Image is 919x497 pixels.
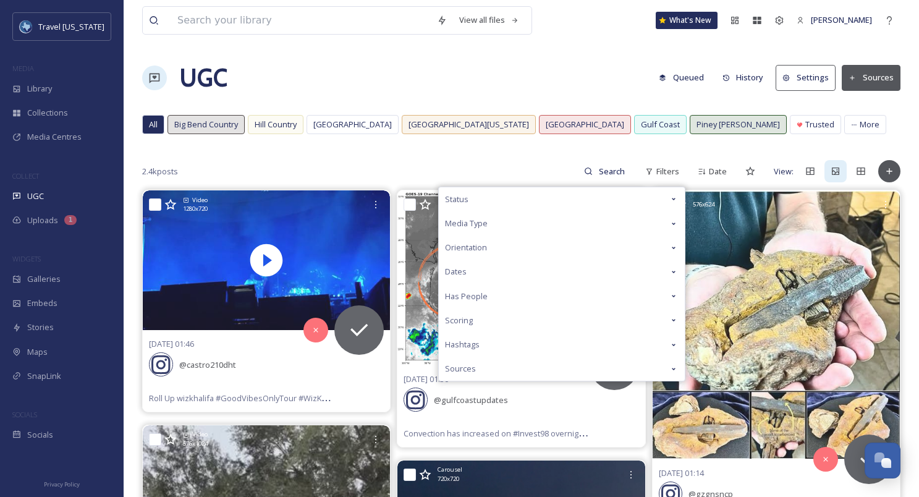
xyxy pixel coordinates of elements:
span: All [149,119,158,130]
span: Privacy Policy [44,480,80,488]
span: COLLECT [12,171,39,181]
span: Gulf Coast [641,119,680,130]
span: [DATE] 01:30 [404,373,449,384]
span: Trusted [805,119,834,130]
a: UGC [179,59,227,96]
button: Sources [842,65,900,90]
span: @ gulfcoastupdates [434,394,508,406]
span: Video [192,430,208,439]
span: Media Centres [27,131,82,143]
span: 1280 x 720 [183,205,208,213]
span: Maps [27,346,48,358]
span: Filters [656,166,679,177]
span: Video [192,196,208,205]
span: WIDGETS [12,254,41,263]
span: Roll Up wizkhalifa #GoodVibesOnlyTour #WizKhalifa #TaylorGang #rollup #GermaniaInsuranceAmphithea... [149,392,684,404]
span: 2.4k posts [142,166,178,177]
button: History [716,66,770,90]
span: [DATE] 01:14 [659,467,704,478]
a: Queued [653,66,716,90]
span: Big Bend Country [174,119,238,130]
button: Open Chat [865,443,900,478]
span: Has People [445,291,488,302]
span: Galleries [27,273,61,285]
span: Hill Country [255,119,297,130]
input: Search [593,159,633,184]
span: Media Type [445,218,488,229]
img: images%20%281%29.jpeg [20,20,32,33]
input: Search your library [171,7,431,34]
button: Settings [776,65,836,90]
span: Scoring [445,315,473,326]
span: Travel [US_STATE] [38,21,104,32]
span: SnapLink [27,370,61,382]
span: Hashtags [445,339,480,350]
span: Uploads [27,215,58,226]
video: Roll Up wizkhalifa #GoodVibesOnlyTour #WizKhalifa #TaylorGang #rollup #GermaniaInsuranceAmphithea... [143,190,390,330]
span: Status [445,193,468,205]
span: Socials [27,429,53,441]
img: Texas’ta London Kasabası ve Gizemli Çekiç 1936’da Texas’ın London kasabası yakınlarında bir çift,... [653,191,900,459]
span: [GEOGRAPHIC_DATA] [546,119,624,130]
span: [DATE] 01:46 [149,338,194,349]
span: @ castro210dht [179,359,236,370]
span: SOCIALS [12,410,37,419]
span: Orientation [445,242,487,253]
span: Library [27,83,52,95]
span: More [860,119,879,130]
div: 1 [64,215,77,225]
span: Embeds [27,297,57,309]
span: View: [774,166,794,177]
a: Settings [776,65,842,90]
span: UGC [27,190,44,202]
span: Sources [445,363,476,375]
span: 576 x 1024 [183,440,208,448]
span: [PERSON_NAME] [811,14,872,25]
img: thumbnail [143,190,390,330]
a: View all files [453,8,525,32]
a: Privacy Policy [44,476,80,491]
a: [PERSON_NAME] [790,8,878,32]
span: Collections [27,107,68,119]
button: Queued [653,66,710,90]
span: Piney [PERSON_NAME] [697,119,780,130]
span: 576 x 624 [693,200,714,209]
a: History [716,66,776,90]
img: Convection has increased on #Invest98 overnight. NHC keeps chances at 50% on their overnight upda... [397,190,645,365]
span: Carousel [438,465,462,474]
span: [GEOGRAPHIC_DATA] [313,119,392,130]
span: [GEOGRAPHIC_DATA][US_STATE] [409,119,529,130]
span: Date [709,166,727,177]
span: 720 x 720 [438,475,459,483]
span: Dates [445,266,467,278]
span: MEDIA [12,64,34,73]
span: Stories [27,321,54,333]
a: What's New [656,12,718,29]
